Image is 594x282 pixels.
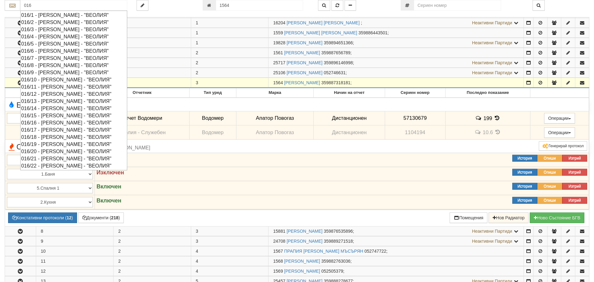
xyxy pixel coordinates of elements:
a: [PERSON_NAME] [284,259,320,264]
td: Водомер [189,125,236,140]
td: 11 [36,256,113,266]
div: 016/7 - [PERSON_NAME] - "ВЕОЛИЯ" [21,55,126,62]
button: Изтрий [562,183,587,190]
span: Неактивни Партиди [472,70,512,75]
span: 3 [196,80,198,85]
button: Изтрий [562,169,587,176]
td: ; [268,58,524,68]
button: Нов Радиатор [489,212,529,223]
button: Констативни протоколи (12) [8,212,77,223]
button: Помещения [450,212,488,223]
span: Отчет Водомери [122,115,162,121]
td: 2 [113,78,191,88]
span: 3 [196,239,198,244]
span: 199 [483,115,492,121]
button: Генерирай протокол [539,141,587,151]
span: История на показанията [494,115,500,121]
div: 016/1 - [PERSON_NAME] - "ВЕОЛИЯ" [21,12,126,19]
td: ; [268,48,524,58]
span: Неактивни Партиди [472,20,512,25]
th: Отчетник [95,88,189,98]
td: 8 [36,226,113,236]
button: Операции [544,127,575,138]
td: ; [268,266,524,276]
span: 359886443501 [358,30,387,35]
button: Документи (218) [78,212,124,223]
a: ПРАПИЯ [PERSON_NAME] МЪСЪРЯН [284,249,363,254]
span: 359894651366 [324,40,353,45]
a: [PERSON_NAME] [287,229,322,234]
span: 052505379 [321,269,343,274]
span: Неактивни Партиди [472,239,512,244]
span: Неактивни Партиди [472,60,512,65]
div: 016/4 - [PERSON_NAME] - "ВЕОЛИЯ" [21,33,126,40]
button: Операции [544,113,575,124]
td: ; [268,246,524,256]
span: Партида № [273,20,285,25]
td: 2 [113,48,191,58]
button: Опиши [537,197,562,204]
span: 57130679 [403,115,427,121]
button: Изтрий [562,197,587,204]
strong: Включен [96,197,121,204]
span: 359887656789 [321,50,350,55]
span: Битово гореща вода [7,101,87,109]
a: [PERSON_NAME] [284,80,320,85]
span: Партида № [273,50,283,55]
td: Дистанционен [314,111,385,125]
a: [PERSON_NAME] [PERSON_NAME] [287,20,360,25]
div: 016/5 - [PERSON_NAME] - "ВЕОЛИЯ" [21,40,126,47]
span: 1 [196,40,198,45]
div: 016/14 - [PERSON_NAME] - "ВЕОЛИЯ" [21,105,126,112]
a: [PERSON_NAME] [284,269,320,274]
a: [PERSON_NAME] [287,60,322,65]
span: Партида № [273,249,283,254]
span: Партида № [273,269,283,274]
td: 2 [113,68,191,78]
div: 016/15 - [PERSON_NAME] - "ВЕОЛИЯ" [21,112,126,119]
div: 016/9 - [PERSON_NAME] - "ВЕОЛИЯ" [21,69,126,76]
span: Партида № [273,229,285,234]
td: ; [268,28,524,38]
div: 016/13 - [PERSON_NAME] - "ВЕОЛИЯ" [21,98,126,105]
td: 2 [113,236,191,246]
td: Водомер [189,111,236,125]
span: Партида № [273,70,285,75]
span: 1 [196,20,198,25]
span: Партида № [273,60,285,65]
a: [PERSON_NAME] [287,40,322,45]
span: 10.6 [483,129,493,135]
span: История на забележките [475,115,483,121]
button: История [512,197,537,204]
div: 016/11 - [PERSON_NAME] - "ВЕОЛИЯ" [21,83,126,90]
td: Апатор Повогаз [236,125,313,140]
div: 016/12 - [PERSON_NAME] - "ВЕОЛИЯ" [21,90,126,98]
button: История [512,155,537,162]
span: Обновен на [DATE] от [PERSON_NAME] [60,145,150,150]
span: История на показанията [494,129,501,135]
a: [PERSON_NAME] [284,50,320,55]
button: История [512,183,537,190]
button: История [512,169,537,176]
td: 9 [36,236,113,246]
td: ; [268,18,524,28]
td: 12 [36,266,113,276]
td: ; [268,256,524,266]
td: ; [268,68,524,78]
div: 016/18 - [PERSON_NAME] - "ВЕОЛИЯ" [21,134,126,141]
td: Апатор Повогаз [236,111,313,125]
span: Партида № [273,40,285,45]
span: 2 [196,60,198,65]
div: 016/19 - [PERSON_NAME] - "ВЕОЛИЯ" [21,141,126,148]
div: 016/20 - [PERSON_NAME] - "ВЕОЛИЯ" [21,148,126,155]
button: Опиши [537,183,562,190]
span: 1 [196,30,198,35]
th: Марка [236,88,313,98]
span: Партида № [273,239,285,244]
td: 2 [113,246,191,256]
span: 4 [196,259,198,264]
button: Изтрий [562,155,587,162]
button: Новo Състояние БГВ [530,212,584,223]
button: Опиши [537,169,562,176]
span: 359876535896 [324,229,353,234]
